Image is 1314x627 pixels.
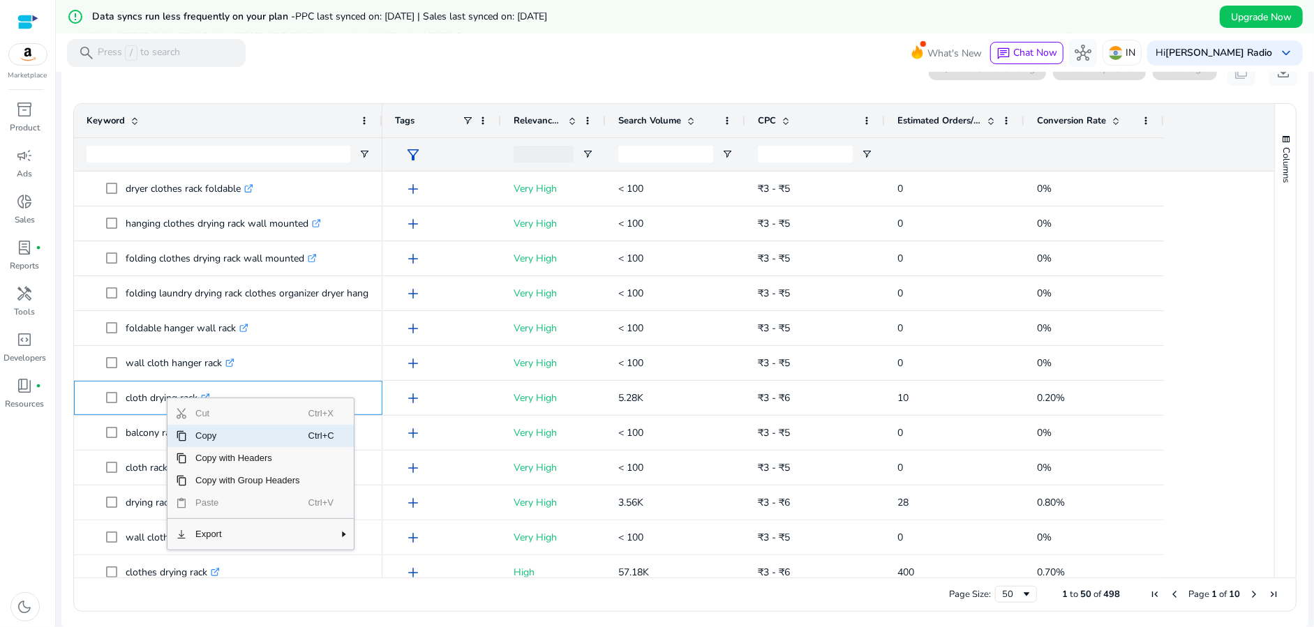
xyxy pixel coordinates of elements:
span: ₹3 - ₹6 [758,566,790,579]
p: folding laundry drying rack clothes organizer dryer hanger stand [126,279,417,308]
span: hub [1075,45,1091,61]
span: ₹3 - ₹5 [758,426,790,439]
p: IN [1126,40,1135,65]
p: Very High [514,279,593,308]
span: Page [1188,588,1209,600]
span: 400 [897,566,914,579]
span: to [1070,588,1078,600]
span: add [405,494,421,511]
span: Chat Now [1013,46,1057,59]
button: Upgrade Now [1220,6,1303,28]
p: Hi [1156,48,1272,58]
span: ₹3 - ₹5 [758,531,790,544]
span: 0% [1037,531,1052,544]
span: What's New [927,41,982,66]
span: add [405,460,421,476]
div: Context Menu [167,398,354,550]
p: Very High [514,453,593,482]
input: Search Volume Filter Input [618,146,713,163]
span: 0% [1037,217,1052,230]
button: Open Filter Menu [722,149,733,160]
p: Developers [3,352,46,364]
div: Next Page [1248,589,1260,600]
span: < 100 [618,531,643,544]
span: 0% [1037,322,1052,335]
span: add [405,529,421,546]
span: book_4 [17,377,33,394]
button: Open Filter Menu [359,149,370,160]
span: 0.80% [1037,496,1065,509]
span: dark_mode [17,598,33,615]
b: [PERSON_NAME] Radio [1165,46,1272,59]
p: Resources [6,398,45,410]
span: ₹3 - ₹6 [758,496,790,509]
span: 0 [897,182,903,195]
span: add [405,390,421,407]
span: Cut [187,402,308,425]
p: balcony rack drying [126,418,222,447]
span: add [405,355,421,372]
p: wall cloth hanger rack [126,349,234,377]
span: Ctrl+C [308,425,338,447]
span: ₹3 - ₹5 [758,217,790,230]
span: 0% [1037,461,1052,474]
p: High [514,558,593,587]
span: add [405,216,421,232]
span: handyman [17,285,33,302]
input: Keyword Filter Input [87,146,350,163]
p: Very High [514,244,593,273]
p: cloth drying rack [126,384,210,412]
span: add [405,181,421,197]
span: Columns [1280,147,1292,183]
span: 50 [1080,588,1091,600]
span: < 100 [618,356,643,370]
p: clothes drying rack [126,558,220,587]
span: CPC [758,114,776,127]
span: fiber_manual_record [36,383,42,388]
p: foldable hanger wall rack [126,314,248,342]
span: add [405,425,421,441]
p: Reports [10,259,40,272]
span: 0 [897,426,903,439]
span: Copy with Headers [187,447,308,469]
span: search [78,45,95,61]
span: 0% [1037,426,1052,439]
span: of [1219,588,1227,600]
img: amazon.svg [9,44,47,65]
span: ₹3 - ₹5 [758,356,790,370]
span: 5.28K [618,391,643,405]
p: wall clothes hanger rack [126,523,244,552]
span: Relevance Score [514,114,562,127]
span: 1 [1062,588,1068,600]
span: 0 [897,217,903,230]
span: 498 [1103,588,1120,600]
span: < 100 [618,182,643,195]
span: inventory_2 [17,101,33,118]
span: chat [996,47,1010,61]
div: Last Page [1268,589,1279,600]
button: hub [1069,39,1097,67]
span: 0 [897,322,903,335]
span: keyboard_arrow_down [1278,45,1294,61]
p: folding clothes drying rack wall mounted [126,244,317,273]
span: campaign [17,147,33,164]
span: Ctrl+X [308,402,338,425]
p: Very High [514,418,593,447]
span: Tags [395,114,415,127]
span: filter_alt [405,146,421,163]
h5: Data syncs run less frequently on your plan - [92,11,547,23]
span: < 100 [618,461,643,474]
p: cloth rack for drying balcony [126,453,262,482]
span: Keyword [87,114,125,127]
p: Very High [514,349,593,377]
span: 10 [897,391,909,405]
span: 0 [897,531,903,544]
span: Export [187,523,308,545]
span: ₹3 - ₹5 [758,182,790,195]
span: ₹3 - ₹6 [758,391,790,405]
p: drying rack clothes [126,488,220,517]
p: Very High [514,523,593,552]
span: 0 [897,287,903,300]
span: 57.18K [618,566,649,579]
span: 0 [897,461,903,474]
